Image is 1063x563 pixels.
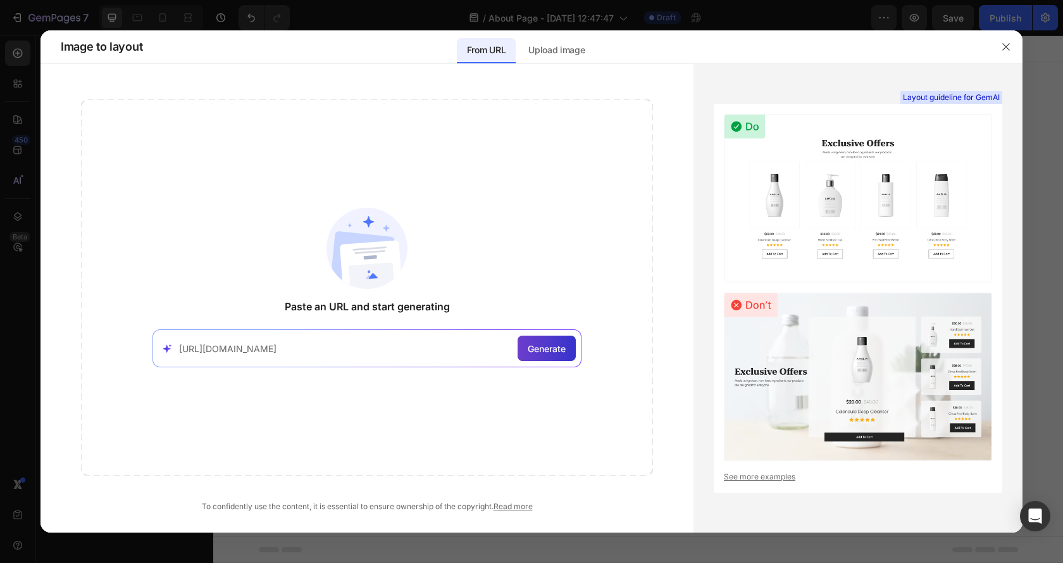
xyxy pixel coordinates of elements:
span: Paste an URL and start generating [285,299,450,314]
span: from URL or image [387,286,454,297]
div: Add blank section [481,270,558,283]
p: Upload image [528,42,585,58]
span: Layout guideline for GemAI [903,92,1000,103]
span: inspired by CRO experts [283,286,370,297]
div: Choose templates [289,270,365,283]
a: See more examples [724,471,992,483]
a: Read more [494,502,533,511]
p: From URL [467,42,506,58]
div: Generate layout [388,270,454,283]
div: Open Intercom Messenger [1020,501,1050,531]
div: Accordion 2 [235,137,289,160]
span: then drag & drop elements [471,286,566,297]
div: Drop element here [399,95,466,105]
span: Image to layout [61,39,142,54]
input: Paste your link here [179,342,513,355]
span: Generate [528,342,566,355]
span: Add section [395,241,455,255]
div: Accordion 3 [235,175,289,198]
div: Accordion 1 [235,51,289,73]
div: To confidently use the content, it is essential to ensure ownership of the copyright. [81,501,653,512]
